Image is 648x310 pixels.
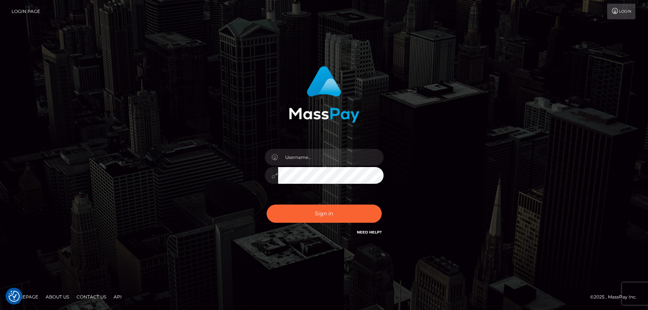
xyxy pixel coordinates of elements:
img: Revisit consent button [9,291,20,302]
img: MassPay Login [289,66,359,123]
a: Contact Us [74,291,109,303]
input: Username... [278,149,384,166]
a: Need Help? [357,230,382,235]
button: Consent Preferences [9,291,20,302]
a: Homepage [8,291,41,303]
a: Login Page [12,4,40,19]
button: Sign in [267,205,382,223]
a: API [111,291,125,303]
div: © 2025 , MassPay Inc. [590,293,642,301]
a: About Us [43,291,72,303]
a: Login [607,4,635,19]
